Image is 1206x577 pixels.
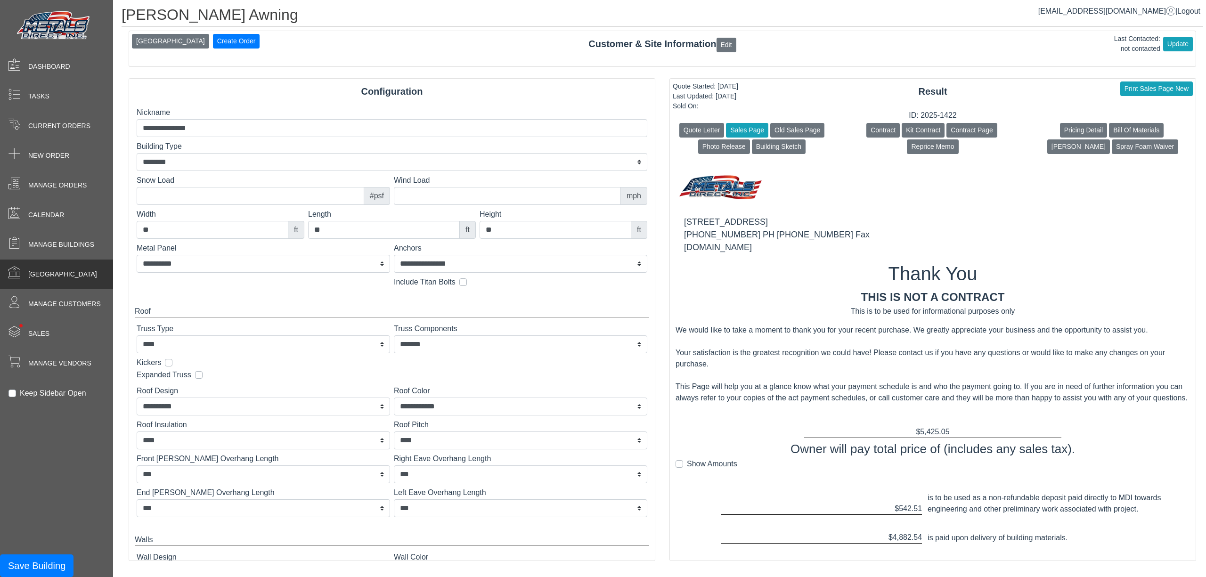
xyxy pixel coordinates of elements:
button: Quote Letter [679,123,725,138]
div: is paid upon delivery of building materials. [928,532,1180,544]
label: Show Amounts [687,458,737,470]
button: [GEOGRAPHIC_DATA] [132,34,209,49]
label: Include Titan Bolts [394,276,456,288]
button: Building Sketch [752,139,806,154]
img: MD logo [676,171,768,207]
div: This is to be used for informational purposes only [676,306,1190,317]
button: Contract Page [946,123,997,138]
button: Photo Release [698,139,750,154]
button: Pricing Detail [1060,123,1107,138]
label: Wall Design [137,552,390,563]
label: Front [PERSON_NAME] Overhang Length [137,453,390,464]
label: Wall Color [394,552,647,563]
span: Logout [1177,7,1200,15]
div: Customer & Site Information [129,37,1196,52]
label: Height [480,209,647,220]
label: Roof Insulation [137,419,390,431]
div: [STREET_ADDRESS] [PHONE_NUMBER] PH [PHONE_NUMBER] Fax [DOMAIN_NAME] [676,207,1190,262]
div: ft [288,221,304,239]
button: Create Order [213,34,260,49]
button: Sales Page [726,123,768,138]
span: Dashboard [28,62,70,72]
button: Print Sales Page New [1120,81,1193,96]
span: $5,425.05 [916,428,949,436]
span: • [9,310,33,341]
label: Roof Design [137,385,390,397]
span: Manage Vendors [28,358,91,368]
label: Metal Panel [137,243,390,254]
div: Last Contacted: not contacted [1114,34,1160,54]
button: Reprice Memo [907,139,958,154]
label: Kickers [137,357,161,368]
span: Manage Orders [28,180,87,190]
span: Manage Buildings [28,240,94,250]
button: Bill Of Materials [1109,123,1164,138]
label: Anchors [394,243,647,254]
label: Wind Load [394,175,647,186]
label: Truss Components [394,323,647,334]
div: Roof [135,306,649,317]
label: Left Eave Overhang Length [394,487,647,498]
div: Last Updated: [DATE] [673,91,738,101]
div: Walls [135,534,649,546]
a: [EMAIL_ADDRESS][DOMAIN_NAME] [1038,7,1175,15]
button: Kit Contract [902,123,945,138]
button: Old Sales Page [770,123,824,138]
div: | [1038,6,1200,17]
h1: [PERSON_NAME] Awning [122,6,1203,27]
label: Roof Color [394,385,647,397]
div: is to be used as a non-refundable deposit paid directly to MDI towards engineering and other prel... [928,492,1180,515]
div: mph [620,187,647,205]
div: This is not a contract [676,289,1190,306]
span: Current Orders [28,121,90,131]
div: Sold On: [673,101,738,111]
span: $542.51 [895,504,922,512]
label: Truss Type [137,323,390,334]
label: Expanded Truss [137,369,191,381]
div: We would like to take a moment to thank you for your recent purchase. We greatly appreciate your ... [676,325,1190,404]
label: Roof Pitch [394,419,647,431]
span: New Order [28,151,69,161]
label: End [PERSON_NAME] Overhang Length [137,487,390,498]
div: Owner will pay total price of (includes any sales tax). [676,440,1190,458]
div: #psf [364,187,390,205]
button: Update [1163,37,1193,51]
span: Sales [28,329,49,339]
div: Configuration [129,84,655,98]
span: $4,882.54 [888,533,922,541]
label: Right Eave Overhang Length [394,453,647,464]
label: Building Type [137,141,647,152]
div: ID: 2025-1422 [670,110,1196,121]
label: Nickname [137,107,647,118]
label: Keep Sidebar Open [20,388,86,399]
button: Spray Foam Waiver [1112,139,1178,154]
label: Length [308,209,476,220]
span: Calendar [28,210,64,220]
h1: Thank You [676,262,1190,285]
div: ft [459,221,476,239]
label: Snow Load [137,175,390,186]
label: Width [137,209,304,220]
span: [GEOGRAPHIC_DATA] [28,269,97,279]
div: ft [631,221,647,239]
span: Manage Customers [28,299,101,309]
button: Contract [866,123,900,138]
button: [PERSON_NAME] [1047,139,1110,154]
div: Result [670,84,1196,98]
img: Metals Direct Inc Logo [14,8,94,43]
button: Edit [717,38,736,52]
span: Tasks [28,91,49,101]
div: Quote Started: [DATE] [673,81,738,91]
